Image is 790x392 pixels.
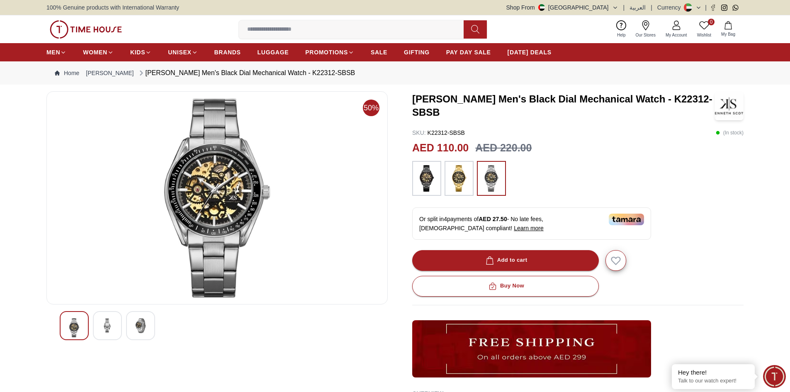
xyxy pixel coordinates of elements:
[446,48,491,56] span: PAY DAY SALE
[412,207,651,240] div: Or split in 4 payments of - No late fees, [DEMOGRAPHIC_DATA] compliant!
[651,3,652,12] span: |
[258,45,289,60] a: LUGGAGE
[83,48,107,56] span: WOMEN
[506,3,618,12] button: Shop From[GEOGRAPHIC_DATA]
[46,61,744,85] nav: Breadcrumb
[479,216,507,222] span: AED 27.50
[371,45,387,60] a: SALE
[133,318,148,333] img: Kenneth Scott Men's Black Dial Mechanical Watch - K22312-BBBB
[710,5,716,11] a: Facebook
[46,45,66,60] a: MEN
[258,48,289,56] span: LUGGAGE
[130,48,145,56] span: KIDS
[715,91,744,120] img: Kenneth Scott Men's Black Dial Mechanical Watch - K22312-SBSB
[657,3,684,12] div: Currency
[692,19,716,40] a: 0Wishlist
[86,69,134,77] a: [PERSON_NAME]
[763,365,786,388] div: Chat Widget
[708,19,715,25] span: 0
[130,45,151,60] a: KIDS
[412,276,599,297] button: Buy Now
[305,48,348,56] span: PROMOTIONS
[487,281,524,291] div: Buy Now
[46,3,179,12] span: 100% Genuine products with International Warranty
[404,48,430,56] span: GIFTING
[50,20,122,39] img: ...
[538,4,545,11] img: United Arab Emirates
[678,368,749,377] div: Hey there!
[412,129,465,137] p: K22312-SBSB
[721,5,727,11] a: Instagram
[678,377,749,385] p: Talk to our watch expert!
[481,165,502,192] img: ...
[614,32,629,38] span: Help
[630,3,646,12] button: العربية
[214,48,241,56] span: BRANDS
[67,318,82,337] img: Kenneth Scott Men's Black Dial Mechanical Watch - K22312-BBBB
[55,69,79,77] a: Home
[449,165,469,192] img: ...
[363,100,379,116] span: 50%
[404,45,430,60] a: GIFTING
[632,32,659,38] span: Our Stores
[371,48,387,56] span: SALE
[412,320,651,377] img: ...
[168,48,191,56] span: UNISEX
[716,129,744,137] p: ( In stock )
[694,32,715,38] span: Wishlist
[416,165,437,192] img: ...
[508,48,552,56] span: [DATE] DEALS
[100,318,115,333] img: Kenneth Scott Men's Black Dial Mechanical Watch - K22312-BBBB
[412,93,715,119] h3: [PERSON_NAME] Men's Black Dial Mechanical Watch - K22312-SBSB
[484,256,527,265] div: Add to cart
[412,129,426,136] span: SKU :
[412,140,469,156] h2: AED 110.00
[53,98,381,297] img: Kenneth Scott Men's Black Dial Mechanical Watch - K22312-BBBB
[716,19,740,39] button: My Bag
[705,3,707,12] span: |
[46,48,60,56] span: MEN
[137,68,355,78] div: [PERSON_NAME] Men's Black Dial Mechanical Watch - K22312-SBSB
[475,140,532,156] h3: AED 220.00
[718,31,739,37] span: My Bag
[631,19,661,40] a: Our Stores
[662,32,690,38] span: My Account
[412,250,599,271] button: Add to cart
[612,19,631,40] a: Help
[305,45,354,60] a: PROMOTIONS
[508,45,552,60] a: [DATE] DEALS
[623,3,625,12] span: |
[83,45,114,60] a: WOMEN
[214,45,241,60] a: BRANDS
[514,225,544,231] span: Learn more
[609,214,644,225] img: Tamara
[446,45,491,60] a: PAY DAY SALE
[732,5,739,11] a: Whatsapp
[168,45,197,60] a: UNISEX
